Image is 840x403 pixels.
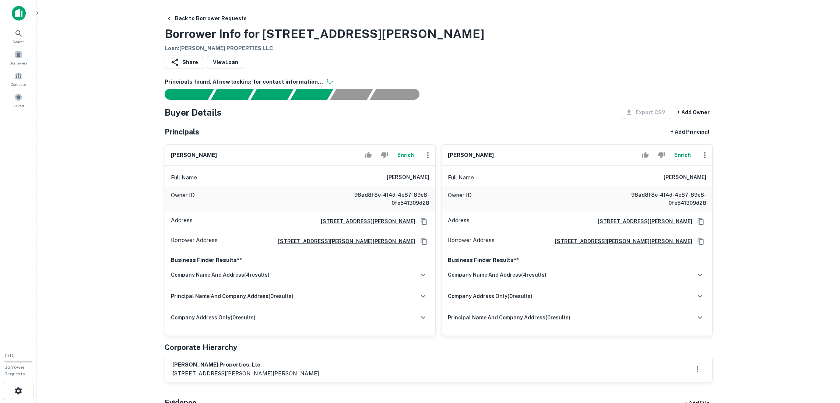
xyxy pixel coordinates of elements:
[13,103,24,109] span: Saved
[165,342,237,353] h5: Corporate Hierarchy
[330,89,373,100] div: Principals found, still searching for contact information. This may take time...
[315,217,415,225] a: [STREET_ADDRESS][PERSON_NAME]
[2,69,35,89] a: Contacts
[13,39,25,45] span: Search
[165,126,199,137] h5: Principals
[378,148,391,162] button: Reject
[549,237,692,245] a: [STREET_ADDRESS][PERSON_NAME][PERSON_NAME]
[803,344,840,379] iframe: Chat Widget
[674,106,713,119] button: + Add Owner
[448,151,494,160] h6: [PERSON_NAME]
[165,44,484,53] h6: Loan : [PERSON_NAME] PROPERTIES LLC
[387,173,429,182] h6: [PERSON_NAME]
[171,236,218,247] p: Borrower Address
[290,89,333,100] div: Principals found, AI now looking for contact information...
[207,56,244,69] a: ViewLoan
[362,148,375,162] button: Accept
[171,271,270,279] h6: company name and address ( 4 results)
[655,148,668,162] button: Reject
[171,256,429,264] p: Business Finder Results**
[418,216,429,227] button: Copy Address
[171,313,256,322] h6: company address only ( 0 results)
[394,148,418,162] button: Enrich
[448,313,570,322] h6: principal name and company address ( 0 results)
[592,217,692,225] a: [STREET_ADDRESS][PERSON_NAME]
[172,361,319,369] h6: [PERSON_NAME] properties, llc
[448,173,474,182] p: Full Name
[165,106,222,119] h4: Buyer Details
[448,216,470,227] p: Address
[250,89,294,100] div: Documents found, AI parsing details...
[4,353,15,358] span: 0 / 10
[448,271,546,279] h6: company name and address ( 4 results)
[4,365,25,376] span: Borrower Requests
[10,60,27,66] span: Borrowers
[618,191,706,207] h6: 98ad8f8e-414d-4e87-89e8-0fe541309d28
[211,89,254,100] div: Your request is received and processing...
[165,56,204,69] button: Share
[448,292,533,300] h6: company address only ( 0 results)
[171,191,195,207] p: Owner ID
[165,25,484,43] h3: Borrower Info for [STREET_ADDRESS][PERSON_NAME]
[2,48,35,67] a: Borrowers
[448,191,472,207] p: Owner ID
[171,292,294,300] h6: principal name and company address ( 0 results)
[171,216,193,227] p: Address
[163,12,250,25] button: Back to Borrower Requests
[668,125,713,139] button: + Add Principal
[12,6,26,21] img: capitalize-icon.png
[341,191,429,207] h6: 98ad8f8e-414d-4e87-89e8-0fe541309d28
[171,173,197,182] p: Full Name
[418,236,429,247] button: Copy Address
[639,148,652,162] button: Accept
[2,90,35,110] a: Saved
[172,369,319,378] p: [STREET_ADDRESS][PERSON_NAME][PERSON_NAME]
[171,151,217,160] h6: [PERSON_NAME]
[695,236,706,247] button: Copy Address
[272,237,415,245] a: [STREET_ADDRESS][PERSON_NAME][PERSON_NAME]
[2,26,35,46] a: Search
[448,256,706,264] p: Business Finder Results**
[695,216,706,227] button: Copy Address
[156,89,211,100] div: Sending borrower request to AI...
[370,89,428,100] div: AI fulfillment process complete.
[448,236,495,247] p: Borrower Address
[11,81,26,87] span: Contacts
[664,173,706,182] h6: [PERSON_NAME]
[165,78,713,86] h6: Principals found, AI now looking for contact information...
[671,148,695,162] button: Enrich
